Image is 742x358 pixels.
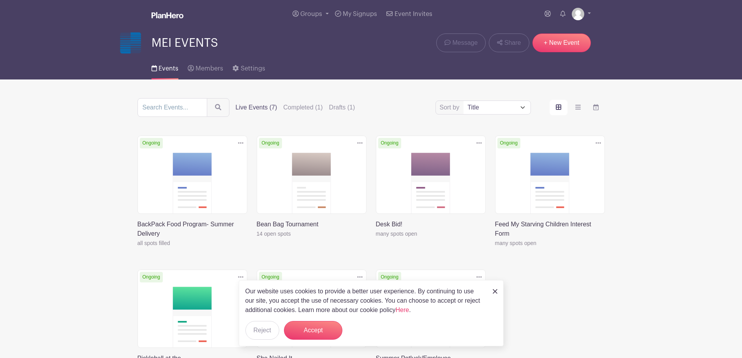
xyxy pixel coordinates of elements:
label: Completed (1) [283,103,323,112]
img: default-ce2991bfa6775e67f084385cd625a349d9dcbb7a52a09fb2fda1e96e2d18dcdb.png [572,8,584,20]
span: My Signups [343,11,377,17]
a: Settings [233,55,265,79]
a: Events [152,55,178,79]
label: Sort by [440,103,462,112]
a: Members [188,55,223,79]
label: Live Events (7) [236,103,277,112]
p: Our website uses cookies to provide a better user experience. By continuing to use our site, you ... [245,287,485,315]
span: Groups [300,11,322,17]
div: order and view [550,100,605,115]
a: Share [489,34,529,52]
span: MEI EVENTS [152,37,218,49]
img: logo_white-6c42ec7e38ccf1d336a20a19083b03d10ae64f83f12c07503d8b9e83406b4c7d.svg [152,12,183,18]
span: Event Invites [395,11,432,17]
span: Members [196,65,223,72]
input: Search Events... [137,98,207,117]
a: Message [436,34,486,52]
label: Drafts (1) [329,103,355,112]
div: filters [236,103,355,112]
span: Share [504,38,521,48]
img: close_button-5f87c8562297e5c2d7936805f587ecaba9071eb48480494691a3f1689db116b3.svg [493,289,497,294]
span: Events [159,65,178,72]
span: Settings [241,65,265,72]
a: + New Event [532,34,591,52]
a: Here [396,307,409,313]
span: Message [452,38,478,48]
img: MEI---Light-Blue-Icon.png [119,31,142,55]
button: Accept [284,321,342,340]
button: Reject [245,321,279,340]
